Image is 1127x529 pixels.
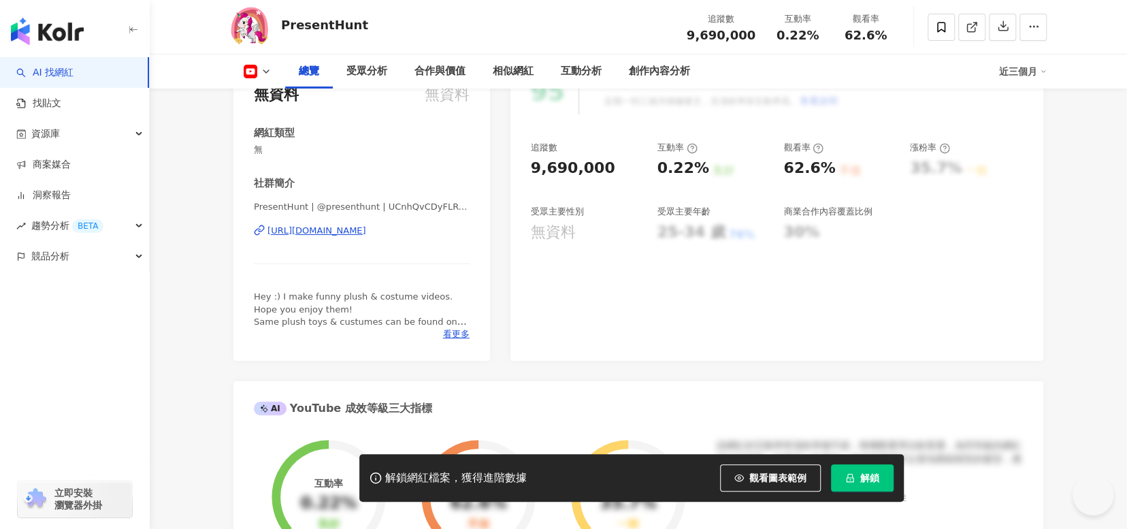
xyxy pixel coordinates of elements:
[749,472,806,483] span: 觀看圖表範例
[254,201,470,213] span: PresentHunt | @presenthunt | UCnhQvCDyFLRTyhHwqI2pAAA
[999,61,1047,82] div: 近三個月
[657,158,708,179] div: 0.22%
[72,219,103,233] div: BETA
[531,158,615,179] div: 9,690,000
[443,328,470,340] span: 看更多
[54,487,102,511] span: 立即安裝 瀏覽器外掛
[845,29,887,42] span: 62.6%
[254,84,299,106] div: 無資料
[687,28,755,42] span: 9,690,000
[777,29,819,42] span: 0.22%
[657,142,697,154] div: 互動率
[16,66,73,80] a: searchAI 找網紅
[254,402,287,415] div: AI
[267,225,366,237] div: [URL][DOMAIN_NAME]
[860,472,879,483] span: 解鎖
[254,144,470,156] span: 無
[531,222,576,243] div: 無資料
[531,206,584,218] div: 受眾主要性別
[299,63,319,80] div: 總覽
[346,63,387,80] div: 受眾分析
[450,494,506,513] div: 62.6%
[16,189,71,202] a: 洞察報告
[531,142,557,154] div: 追蹤數
[385,471,527,485] div: 解鎖網紅檔案，獲得進階數據
[16,221,26,231] span: rise
[31,210,103,241] span: 趨勢分析
[783,206,872,218] div: 商業合作內容覆蓋比例
[11,18,84,45] img: logo
[300,494,357,513] div: 0.22%
[629,63,690,80] div: 創作內容分析
[717,439,1023,479] div: 該網紅的互動率和漲粉率都不錯，唯獨觀看率比較普通，為同等級的網紅的中低等級，效果不一定會好，但仍然建議可以發包開箱類型的案型，應該會比較有成效！
[18,481,132,517] a: chrome extension立即安裝 瀏覽器外掛
[31,241,69,272] span: 競品分析
[254,176,295,191] div: 社群簡介
[720,464,821,492] button: 觀看圖表範例
[831,464,894,492] button: 解鎖
[561,63,602,80] div: 互動分析
[425,84,470,106] div: 無資料
[783,158,835,179] div: 62.6%
[16,97,61,110] a: 找貼文
[16,158,71,172] a: 商案媒合
[414,63,465,80] div: 合作與價值
[657,206,710,218] div: 受眾主要年齡
[254,401,432,416] div: YouTube 成效等級三大指標
[910,142,950,154] div: 漲粉率
[687,12,755,26] div: 追蹤數
[281,16,368,33] div: PresentHunt
[493,63,534,80] div: 相似網紅
[254,126,295,140] div: 網紅類型
[230,7,271,48] img: KOL Avatar
[254,225,470,237] a: [URL][DOMAIN_NAME]
[254,291,467,339] span: Hey :) I make funny plush & costume videos. Hope you enjoy them! Same plush toys & custumes can b...
[845,473,855,483] span: lock
[840,12,892,26] div: 觀看率
[600,494,656,513] div: 35.7%
[22,488,48,510] img: chrome extension
[772,12,823,26] div: 互動率
[783,142,823,154] div: 觀看率
[31,118,60,149] span: 資源庫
